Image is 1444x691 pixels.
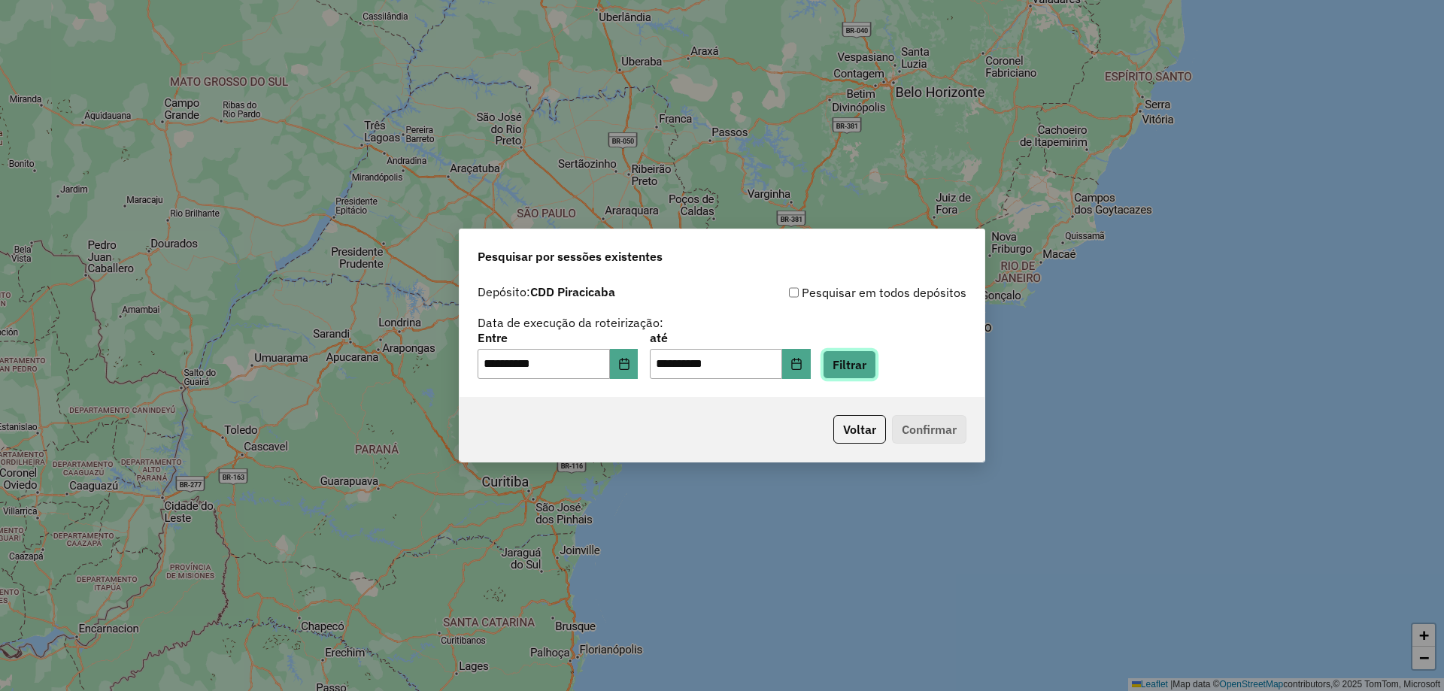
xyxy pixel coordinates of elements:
label: Depósito: [478,283,615,301]
label: até [650,329,810,347]
button: Filtrar [823,350,876,379]
div: Pesquisar em todos depósitos [722,283,966,302]
button: Choose Date [782,349,811,379]
button: Voltar [833,415,886,444]
label: Entre [478,329,638,347]
span: Pesquisar por sessões existentes [478,247,663,265]
strong: CDD Piracicaba [530,284,615,299]
label: Data de execução da roteirização: [478,314,663,332]
button: Choose Date [610,349,639,379]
